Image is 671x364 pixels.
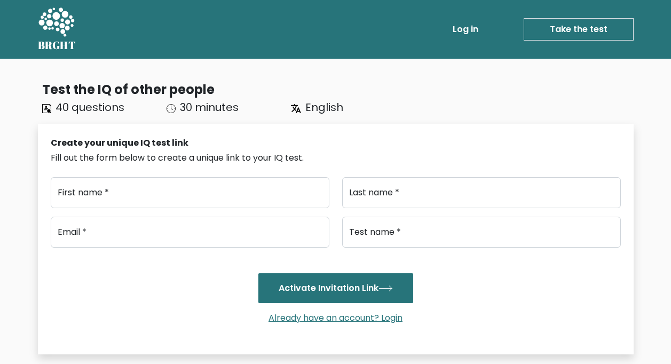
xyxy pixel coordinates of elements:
a: Take the test [524,18,634,41]
span: 30 minutes [180,100,239,115]
div: Fill out the form below to create a unique link to your IQ test. [51,152,621,164]
span: 40 questions [56,100,124,115]
button: Activate Invitation Link [258,273,413,303]
input: First name [51,177,329,208]
a: BRGHT [38,4,76,54]
a: Log in [448,19,483,40]
input: Test name [342,217,621,248]
span: English [305,100,343,115]
a: Already have an account? Login [264,312,407,324]
h5: BRGHT [38,39,76,52]
div: Create your unique IQ test link [51,137,621,149]
div: Test the IQ of other people [42,80,634,99]
input: Last name [342,177,621,208]
input: Email [51,217,329,248]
